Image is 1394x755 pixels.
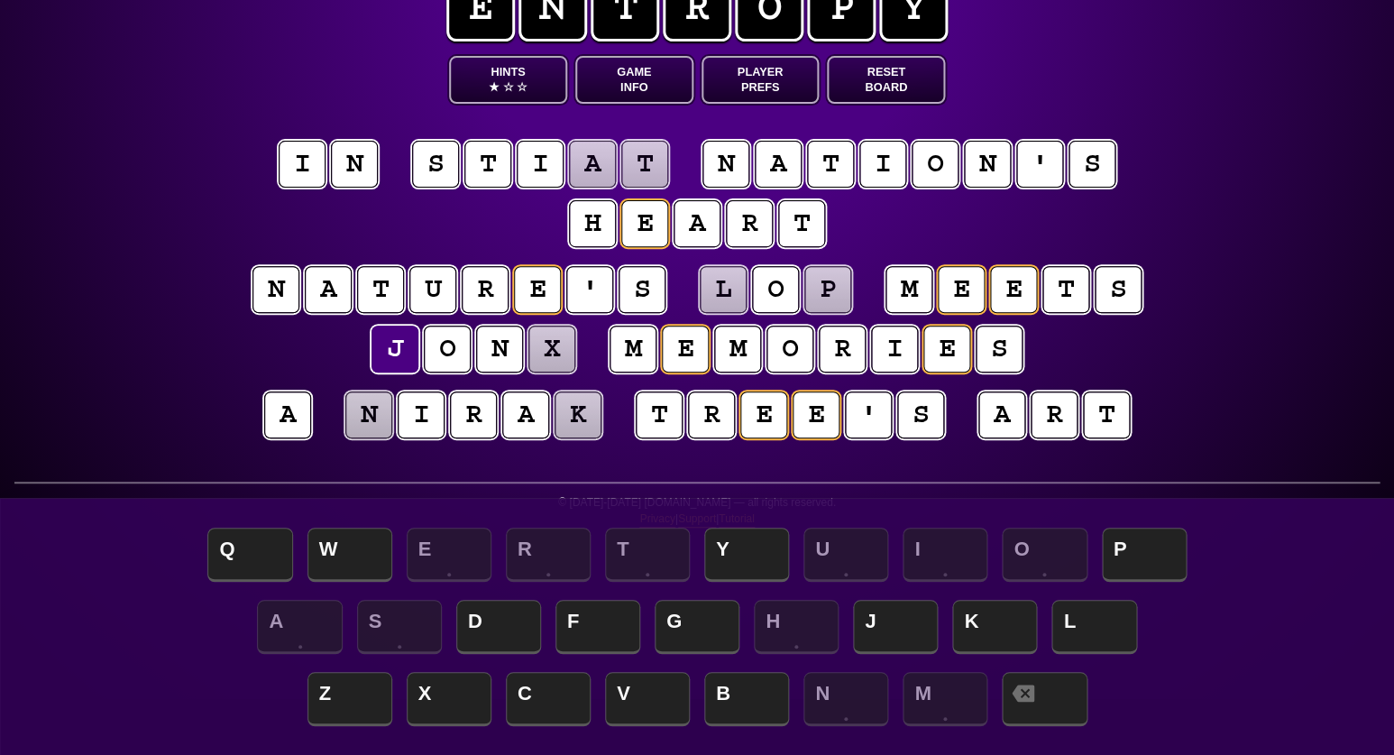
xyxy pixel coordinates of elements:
[724,198,775,249] puzzle-tile: r
[344,390,394,440] puzzle-tile: n
[803,528,888,582] span: U
[974,324,1024,374] puzzle-tile: s
[1002,528,1087,582] span: O
[672,198,722,249] puzzle-tile: a
[555,600,640,654] span: F
[474,324,525,374] puzzle-tile: n
[655,600,739,654] span: G
[303,264,353,315] puzzle-tile: a
[1014,139,1065,189] puzzle-tile: '
[257,600,342,654] span: A
[407,672,491,726] span: X
[712,324,763,374] puzzle-tile: m
[903,528,987,582] span: I
[408,264,458,315] puzzle-tile: u
[1081,390,1132,440] puzzle-tile: t
[701,139,751,189] puzzle-tile: n
[207,528,292,582] span: Q
[357,600,442,654] span: S
[817,324,867,374] puzzle-tile: r
[698,264,748,315] puzzle-tile: l
[396,390,446,440] puzzle-tile: i
[449,56,567,104] button: Hints★ ☆ ☆
[370,324,420,374] puzzle-tile: j
[500,390,551,440] puzzle-tile: a
[1029,390,1079,440] puzzle-tile: r
[884,264,934,315] puzzle-tile: m
[553,390,603,440] puzzle-tile: k
[407,528,491,582] span: E
[910,139,960,189] puzzle-tile: o
[765,324,815,374] puzzle-tile: o
[853,600,938,654] span: J
[895,390,946,440] puzzle-tile: s
[903,672,987,726] span: M
[754,600,839,654] span: H
[515,139,565,189] puzzle-tile: i
[307,672,392,726] span: Z
[489,79,500,95] span: ★
[463,139,513,189] puzzle-tile: t
[502,79,513,95] span: ☆
[605,528,690,582] span: T
[422,324,472,374] puzzle-tile: o
[410,139,461,189] puzzle-tile: s
[527,324,577,374] puzzle-tile: x
[962,139,1013,189] puzzle-tile: n
[827,56,945,104] button: ResetBoard
[686,390,737,440] puzzle-tile: r
[704,672,789,726] span: B
[605,672,690,726] span: V
[575,56,693,104] button: GameInfo
[456,600,541,654] span: D
[329,139,380,189] puzzle-tile: n
[355,264,406,315] puzzle-tile: t
[608,324,658,374] puzzle-tile: m
[617,264,667,315] puzzle-tile: s
[753,139,803,189] puzzle-tile: a
[460,264,510,315] puzzle-tile: r
[506,672,591,726] span: C
[702,56,820,104] button: PlayerPrefs
[1041,264,1091,315] puzzle-tile: t
[251,264,301,315] puzzle-tile: n
[307,528,392,582] span: W
[506,528,591,582] span: R
[277,139,327,189] puzzle-tile: i
[262,390,313,440] puzzle-tile: a
[843,390,894,440] puzzle-tile: '
[704,528,789,582] span: Y
[952,600,1037,654] span: K
[977,390,1027,440] puzzle-tile: a
[776,198,827,249] puzzle-tile: t
[14,494,1380,539] p: © [DATE]-[DATE] [DOMAIN_NAME] — all rights reserved. | |
[448,390,499,440] puzzle-tile: r
[564,264,615,315] puzzle-tile: '
[802,264,853,315] puzzle-tile: p
[1093,264,1143,315] puzzle-tile: s
[517,79,527,95] span: ☆
[567,198,618,249] puzzle-tile: h
[869,324,920,374] puzzle-tile: i
[857,139,908,189] puzzle-tile: i
[567,139,618,189] puzzle-tile: a
[619,139,670,189] puzzle-tile: t
[750,264,801,315] puzzle-tile: o
[803,672,888,726] span: N
[634,390,684,440] puzzle-tile: t
[1102,528,1187,582] span: P
[805,139,856,189] puzzle-tile: t
[1067,139,1117,189] puzzle-tile: s
[1051,600,1136,654] span: L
